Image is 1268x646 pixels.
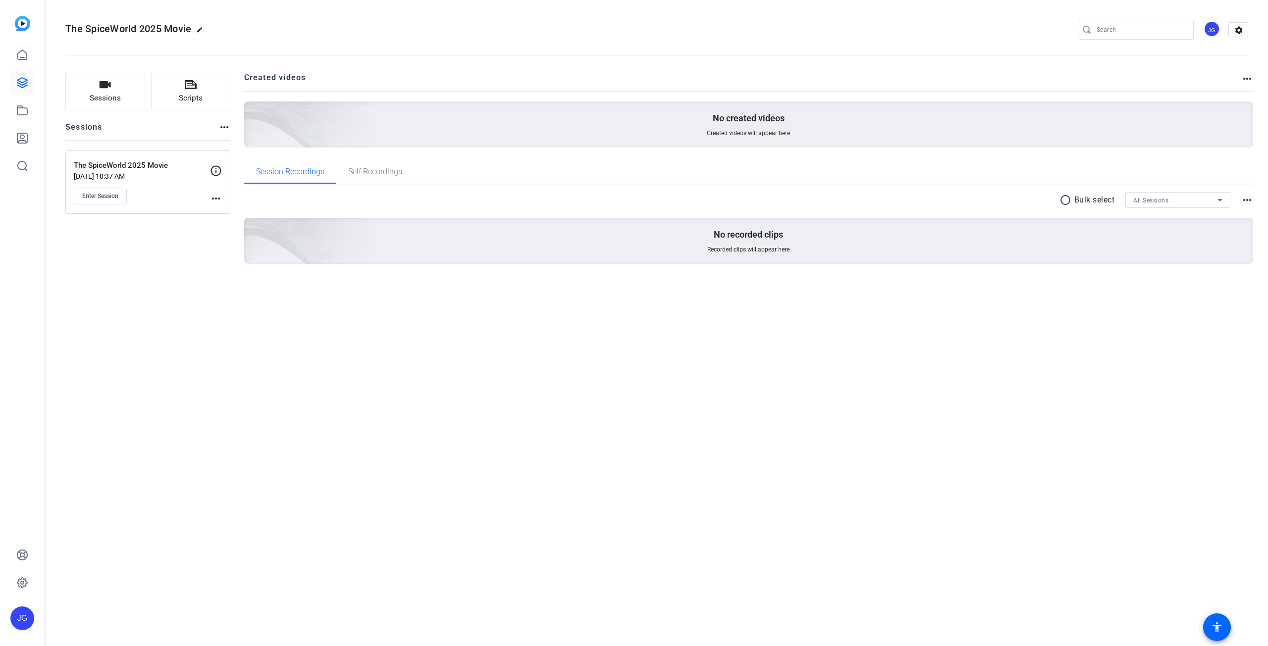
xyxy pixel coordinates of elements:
[713,112,785,124] p: No created videos
[348,168,402,176] span: Self Recordings
[15,16,30,31] img: blue-gradient.svg
[196,26,208,38] mat-icon: edit
[74,172,210,180] p: [DATE] 10:37 AM
[1241,194,1253,206] mat-icon: more_horiz
[151,72,231,111] button: Scripts
[82,192,118,200] span: Enter Session
[218,121,230,133] mat-icon: more_horiz
[10,606,34,630] div: JG
[90,93,121,104] span: Sessions
[1059,194,1074,206] mat-icon: radio_button_unchecked
[74,188,127,204] button: Enter Session
[707,129,790,137] span: Created videos will appear here
[1133,197,1168,204] span: All Sessions
[707,246,790,253] span: Recorded clips will appear here
[179,93,203,104] span: Scripts
[133,120,370,335] img: embarkstudio-empty-session.png
[1229,23,1249,38] mat-icon: settings
[714,229,783,241] p: No recorded clips
[133,3,370,218] img: Creted videos background
[1211,621,1223,633] mat-icon: accessibility
[1074,194,1115,206] p: Bulk select
[65,23,191,35] span: The SpiceWorld 2025 Movie
[244,72,1242,91] h2: Created videos
[1241,73,1253,85] mat-icon: more_horiz
[1097,24,1186,36] input: Search
[210,193,222,204] mat-icon: more_horiz
[65,72,145,111] button: Sessions
[1204,21,1220,37] div: JG
[1204,21,1221,38] ngx-avatar: Jeff Grettler
[65,121,103,140] h2: Sessions
[256,168,324,176] span: Session Recordings
[74,160,210,171] p: The SpiceWorld 2025 Movie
